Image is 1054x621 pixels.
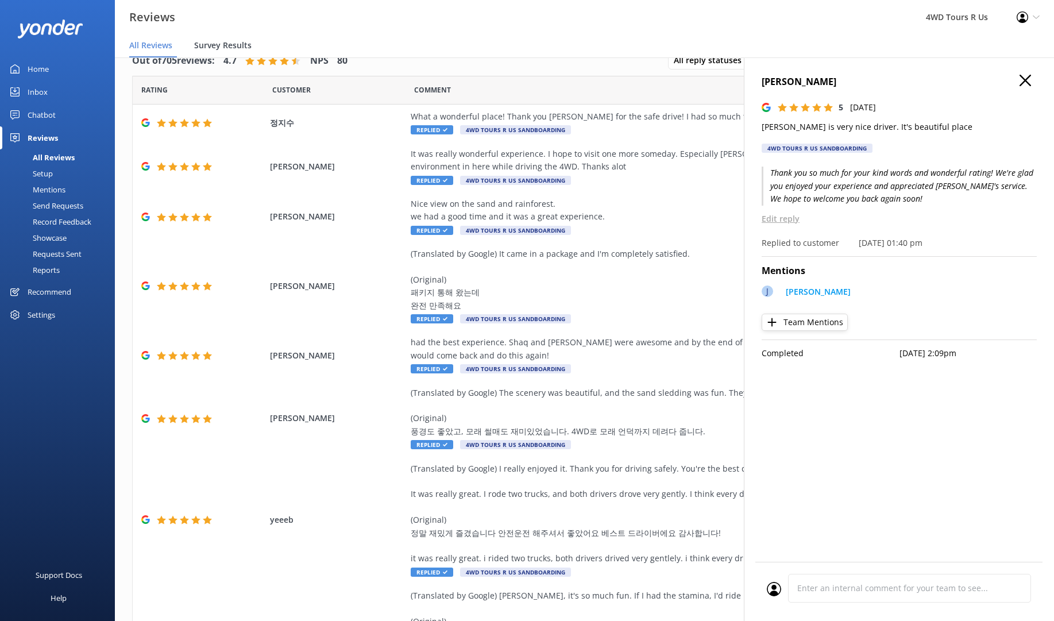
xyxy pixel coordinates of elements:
div: had the best experience. Shaq and [PERSON_NAME] were awesome and by the end of it we were like pr... [411,336,933,362]
p: Replied to customer [762,237,839,249]
p: Completed [762,347,899,360]
div: (Translated by Google) The scenery was beautiful, and the sand sledding was fun. They took us up ... [411,387,933,438]
span: 정지수 [270,117,404,129]
span: Survey Results [194,40,252,51]
span: All Reviews [129,40,172,51]
div: All Reviews [7,149,75,165]
p: [PERSON_NAME] [786,286,851,298]
a: Send Requests [7,198,115,214]
span: 4WD Tours R US Sandboarding [460,568,571,577]
p: [DATE] 01:40 pm [859,237,922,249]
span: [PERSON_NAME] [270,210,404,223]
h4: Out of 705 reviews: [132,53,215,68]
div: Help [51,587,67,610]
span: 5 [839,102,843,113]
p: [DATE] [850,101,876,114]
h3: Reviews [129,8,175,26]
div: Showcase [7,230,67,246]
span: Replied [411,440,453,449]
span: 4WD Tours R US Sandboarding [460,125,571,134]
span: Replied [411,568,453,577]
div: Mentions [7,182,65,198]
span: 4WD Tours R US Sandboarding [460,364,571,373]
div: What a wonderful place! Thank you [PERSON_NAME] for the safe drive! I had so much fun riding 4WD :) [411,110,933,123]
span: yeeeb [270,514,404,526]
a: Showcase [7,230,115,246]
h4: 4.7 [223,53,237,68]
span: Question [414,84,451,95]
div: J [762,286,773,297]
span: [PERSON_NAME] [270,160,404,173]
div: Recommend [28,280,71,303]
div: Inbox [28,80,48,103]
a: Reports [7,262,115,278]
div: Home [28,57,49,80]
p: Thank you so much for your kind words and wonderful rating! We're glad you enjoyed your experienc... [762,167,1037,205]
a: Setup [7,165,115,182]
span: Replied [411,226,453,235]
p: Edit reply [762,213,1037,225]
span: Replied [411,314,453,323]
a: All Reviews [7,149,115,165]
div: Support Docs [36,564,82,587]
div: It was really wonderful experience. I hope to visit one more someday. Especially [PERSON_NAME] ex... [411,148,933,173]
span: [PERSON_NAME] [270,280,404,292]
div: Requests Sent [7,246,82,262]
span: [PERSON_NAME] [270,412,404,425]
h4: 80 [337,53,348,68]
span: Replied [411,125,453,134]
span: All reply statuses [674,54,748,67]
div: (Translated by Google) It came in a package and I'm completely satisfied. (Original) 패키지 통해 왔는데 완... [411,248,933,312]
a: [PERSON_NAME] [780,286,851,301]
div: Reviews [28,126,58,149]
a: Record Feedback [7,214,115,230]
a: Requests Sent [7,246,115,262]
div: Record Feedback [7,214,91,230]
h4: [PERSON_NAME] [762,75,1037,90]
span: Date [141,84,168,95]
a: Mentions [7,182,115,198]
span: 4WD Tours R US Sandboarding [460,314,571,323]
div: Setup [7,165,53,182]
img: yonder-white-logo.png [17,20,83,38]
h4: Mentions [762,264,1037,279]
span: 4WD Tours R US Sandboarding [460,176,571,185]
span: [PERSON_NAME] [270,349,404,362]
div: Settings [28,303,55,326]
span: Replied [411,176,453,185]
div: 4WD Tours R US Sandboarding [762,144,872,153]
span: 4WD Tours R US Sandboarding [460,226,571,235]
div: Nice view on the sand and rainforest. we had a good time and it was a great experience. [411,198,933,223]
span: 4WD Tours R US Sandboarding [460,440,571,449]
p: [PERSON_NAME] is very nice driver. It's beautiful place [762,121,1037,133]
span: Replied [411,364,453,373]
div: Reports [7,262,60,278]
button: Close [1020,75,1031,87]
img: user_profile.svg [767,582,781,596]
span: Date [272,84,311,95]
div: (Translated by Google) I really enjoyed it. Thank you for driving safely. You're the best driver!... [411,462,933,565]
p: [DATE] 2:09pm [899,347,1037,360]
div: Send Requests [7,198,83,214]
div: Chatbot [28,103,56,126]
h4: NPS [310,53,329,68]
button: Team Mentions [762,314,848,331]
